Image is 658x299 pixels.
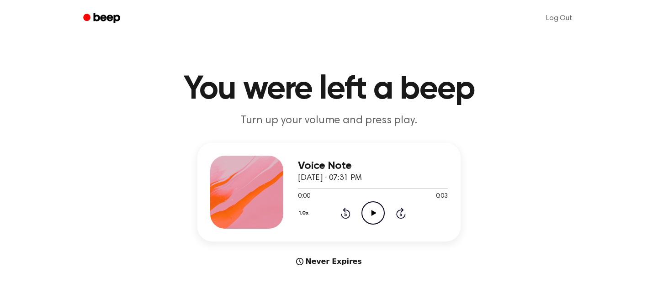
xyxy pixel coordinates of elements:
h1: You were left a beep [95,73,563,106]
div: Never Expires [197,256,461,267]
span: 0:03 [436,192,448,201]
span: [DATE] · 07:31 PM [298,174,362,182]
p: Turn up your volume and press play. [154,113,504,128]
span: 0:00 [298,192,310,201]
a: Log Out [537,7,581,29]
h3: Voice Note [298,160,448,172]
a: Beep [77,10,128,27]
button: 1.0x [298,205,312,221]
